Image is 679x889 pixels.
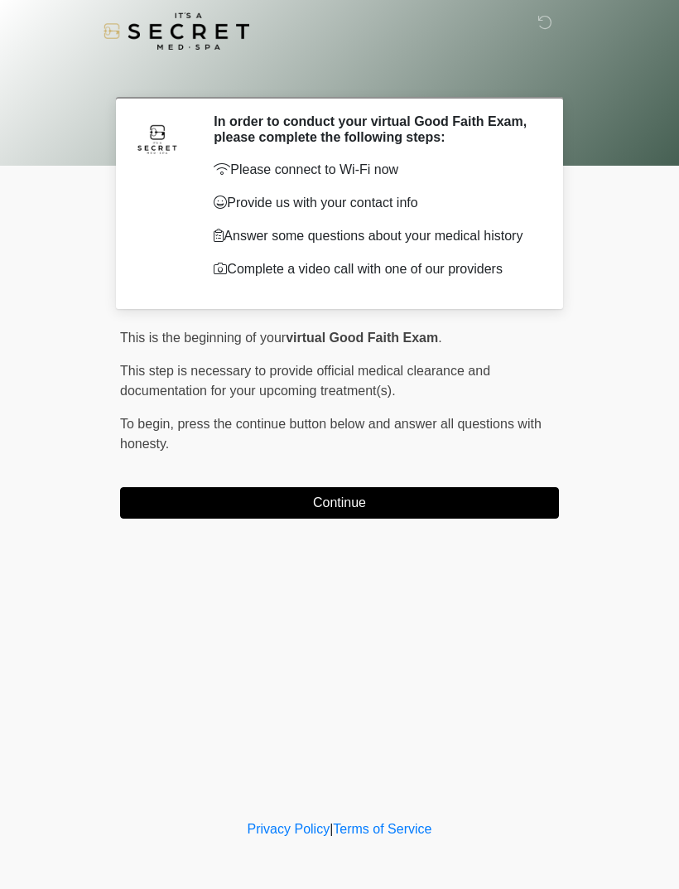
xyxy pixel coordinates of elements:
h2: In order to conduct your virtual Good Faith Exam, please complete the following steps: [214,114,534,145]
span: . [438,331,441,345]
span: This is the beginning of your [120,331,286,345]
span: This step is necessary to provide official medical clearance and documentation for your upcoming ... [120,364,490,398]
h1: ‎ ‎ [108,60,571,90]
img: It's A Secret Med Spa Logo [104,12,249,50]
p: Answer some questions about your medical history [214,226,534,246]
span: To begin, [120,417,177,431]
p: Provide us with your contact info [214,193,534,213]
a: | [330,822,333,836]
p: Complete a video call with one of our providers [214,259,534,279]
a: Privacy Policy [248,822,330,836]
button: Continue [120,487,559,519]
span: press the continue button below and answer all questions with honesty. [120,417,542,451]
img: Agent Avatar [132,114,182,163]
strong: virtual Good Faith Exam [286,331,438,345]
a: Terms of Service [333,822,431,836]
p: Please connect to Wi-Fi now [214,160,534,180]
